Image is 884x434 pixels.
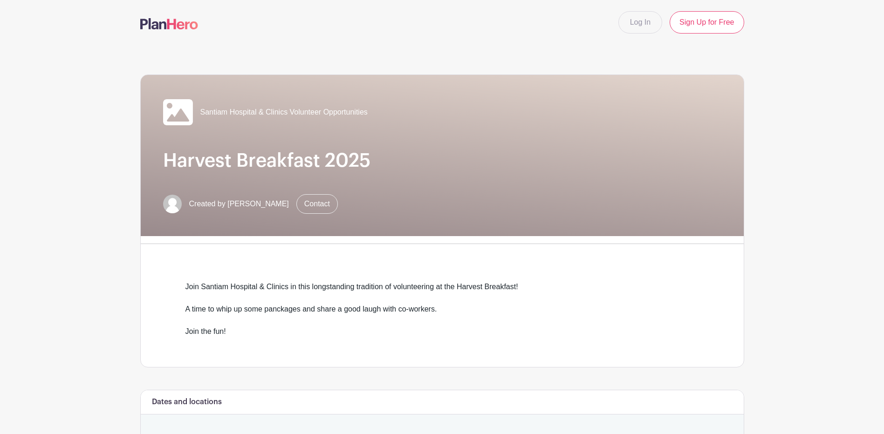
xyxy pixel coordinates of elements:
[618,11,662,34] a: Log In
[152,398,222,407] h6: Dates and locations
[670,11,744,34] a: Sign Up for Free
[189,198,289,210] span: Created by [PERSON_NAME]
[296,194,338,214] a: Contact
[163,149,721,172] h1: Harvest Breakfast 2025
[163,195,182,213] img: default-ce2991bfa6775e67f084385cd625a349d9dcbb7a52a09fb2fda1e96e2d18dcdb.png
[200,107,368,118] span: Santiam Hospital & Clinics Volunteer Opportunities
[140,18,198,29] img: logo-507f7623f17ff9eddc593b1ce0a138ce2505c220e1c5a4e2b4648c50719b7d32.svg
[185,281,699,337] div: Join Santiam Hospital & Clinics in this longstanding tradition of volunteering at the Harvest Bre...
